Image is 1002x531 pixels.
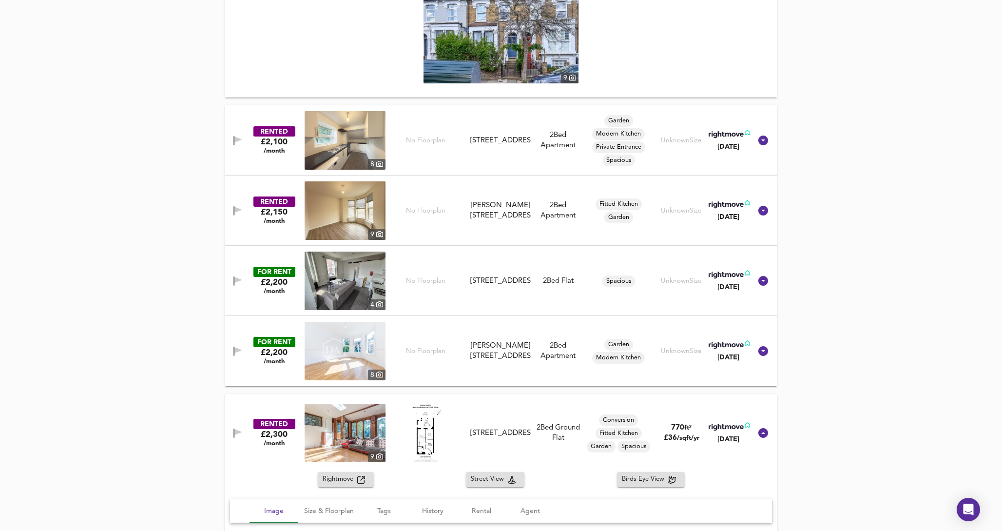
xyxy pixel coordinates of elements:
[617,441,650,452] div: Spacious
[596,200,642,209] span: Fitted Kitchen
[661,347,702,356] div: Unknown Size
[604,115,633,127] div: Garden
[757,427,769,439] svg: Show Details
[305,181,385,240] a: property thumbnail 9
[323,474,357,485] span: Rightmove
[305,252,385,310] a: property thumbnail 4
[253,126,295,137] div: RENTED
[264,217,285,225] span: /month
[757,275,769,287] svg: Show Details
[305,252,385,310] img: property thumbnail
[368,452,385,462] div: 9
[617,442,650,451] span: Spacious
[470,136,531,146] div: [STREET_ADDRESS]
[305,322,385,380] a: property thumbnail 8
[471,474,508,485] span: Street View
[261,277,288,295] div: £2,200
[253,197,295,207] div: RENTED
[535,423,582,444] div: 2 Bed Ground Flat
[261,429,288,448] div: £2,300
[592,141,645,153] div: Private Entrance
[535,341,582,362] div: 2 Bed Apartment
[255,505,292,517] span: Image
[661,276,702,286] div: Unknown Size
[368,229,385,240] div: 9
[592,128,645,140] div: Modern Kitchen
[707,212,750,222] div: [DATE]
[305,404,385,462] img: property thumbnail
[596,429,642,438] span: Fitted Kitchen
[587,442,616,451] span: Garden
[664,434,699,442] span: £ 36
[604,117,633,125] span: Garden
[225,176,777,246] div: RENTED£2,150 /monthproperty thumbnail 9 No Floorplan[PERSON_NAME][STREET_ADDRESS]2Bed ApartmentFi...
[368,370,385,380] div: 8
[561,73,578,83] div: 9
[604,213,633,222] span: Garden
[596,428,642,439] div: Fitted Kitchen
[466,136,535,146] div: Endymion Road, Finsbury Park, N4 1EE
[366,505,403,517] span: Tags
[470,428,531,438] div: [STREET_ADDRESS]
[684,425,692,431] span: ft²
[617,472,685,487] button: Birds-Eye View
[264,440,285,448] span: /month
[470,276,531,286] div: [STREET_ADDRESS]
[592,352,645,364] div: Modern Kitchen
[318,472,374,487] button: Rightmove
[466,428,535,438] div: Cavendish Road, N4 1RT
[757,135,769,146] svg: Show Details
[592,130,645,138] span: Modern Kitchen
[305,111,385,170] a: property thumbnail 8
[264,147,285,155] span: /month
[757,205,769,216] svg: Show Details
[677,435,699,441] span: /sqft/yr
[225,105,777,176] div: RENTED£2,100 /monthproperty thumbnail 8 No Floorplan[STREET_ADDRESS]2Bed ApartmentGardenModern Ki...
[466,341,535,362] div: Duckett Road, Harringay, London, N4 1BJ
[406,206,445,216] span: No Floorplan
[599,416,638,425] span: Conversion
[470,200,531,221] div: [PERSON_NAME][STREET_ADDRESS]
[261,347,288,366] div: £2,200
[305,181,385,240] img: property thumbnail
[406,347,445,356] span: No Floorplan
[305,322,385,380] img: property thumbnail
[592,354,645,362] span: Modern Kitchen
[406,136,445,145] span: No Floorplan
[261,207,288,225] div: £2,150
[414,505,451,517] span: History
[368,299,385,310] div: 4
[304,505,354,517] span: Size & Floorplan
[602,277,635,286] span: Spacious
[602,156,635,165] span: Spacious
[671,424,684,432] span: 770
[604,339,633,351] div: Garden
[604,212,633,223] div: Garden
[957,498,980,521] div: Open Intercom Messenger
[661,136,702,145] div: Unknown Size
[406,276,445,286] span: No Floorplan
[253,337,295,347] div: FOR RENT
[225,316,777,386] div: FOR RENT£2,200 /monthproperty thumbnail 8 No Floorplan[PERSON_NAME][STREET_ADDRESS]2Bed Apartment...
[264,288,285,295] span: /month
[535,130,582,151] div: 2 Bed Apartment
[253,267,295,277] div: FOR RENT
[707,353,750,362] div: [DATE]
[587,441,616,452] div: Garden
[512,505,549,517] span: Agent
[410,404,443,462] img: Floorplan
[261,137,288,155] div: £2,100
[757,345,769,357] svg: Show Details
[543,276,574,286] div: 2 Bed Flat
[592,143,645,152] span: Private Entrance
[599,414,638,426] div: Conversion
[622,474,668,485] span: Birds-Eye View
[707,282,750,292] div: [DATE]
[305,404,385,462] a: property thumbnail 9
[707,142,750,152] div: [DATE]
[596,198,642,210] div: Fitted Kitchen
[305,111,385,170] img: property thumbnail
[225,394,777,472] div: RENTED£2,300 /monthproperty thumbnail 9 Floorplan[STREET_ADDRESS]2Bed Ground FlatConversionFitted...
[264,358,285,366] span: /month
[225,246,777,316] div: FOR RENT£2,200 /monthproperty thumbnail 4 No Floorplan[STREET_ADDRESS]2Bed FlatSpaciousUnknownSiz...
